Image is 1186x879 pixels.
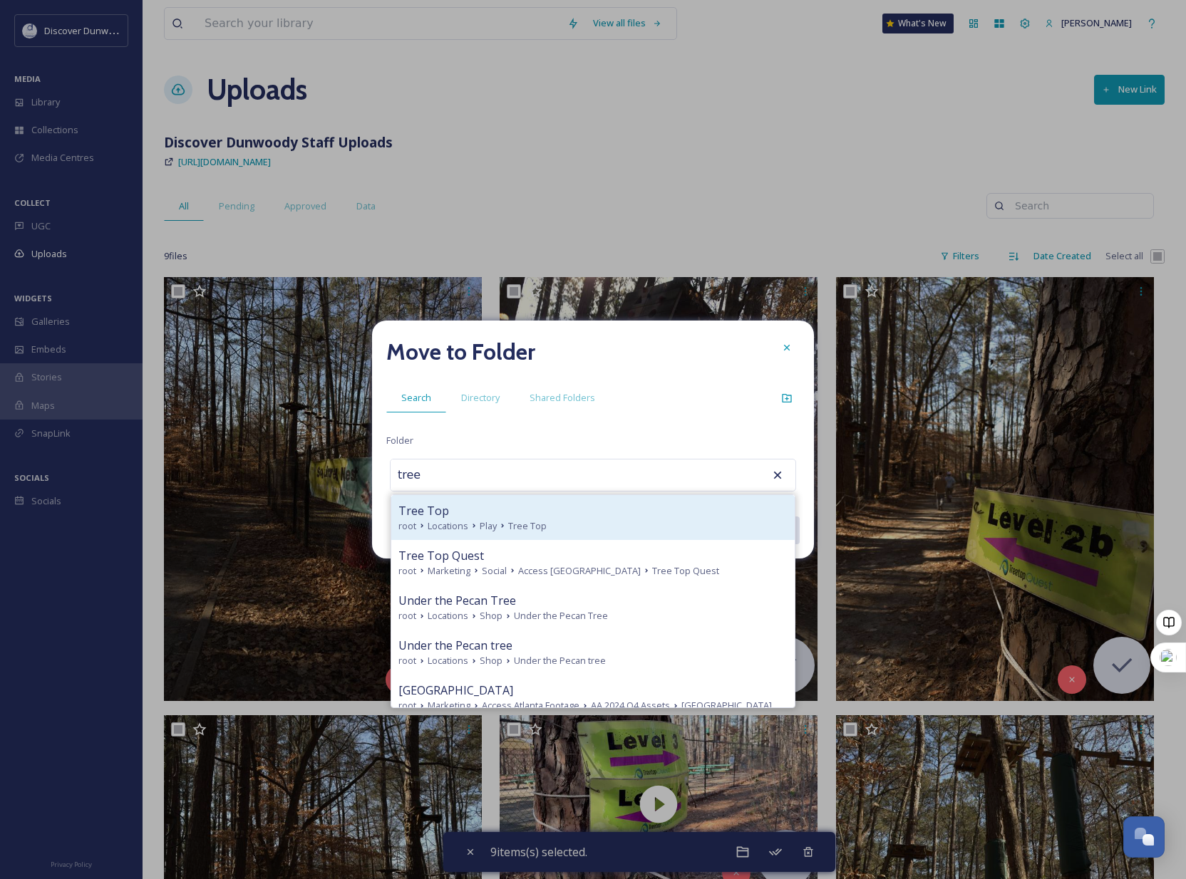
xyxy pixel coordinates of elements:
input: Search for a folder [391,459,547,491]
span: Access Atlanta Footage [482,699,579,712]
h2: Move to Folder [386,335,535,369]
span: Directory [461,391,500,405]
span: Marketing [428,564,470,578]
span: Under the Pecan Tree [514,609,608,623]
span: Tree Top Quest [652,564,719,578]
span: Locations [428,609,468,623]
span: root [398,519,416,533]
span: Tree Top [508,519,547,533]
span: [GEOGRAPHIC_DATA] [398,682,513,699]
span: root [398,654,416,667]
span: root [398,564,416,578]
span: Play [480,519,497,533]
button: Open Chat [1123,816,1165,858]
span: Under the Pecan Tree [398,592,516,609]
span: [GEOGRAPHIC_DATA] [681,699,772,712]
span: Shop [480,654,502,667]
span: Search [401,391,431,405]
span: Locations [428,519,468,533]
span: Shop [480,609,502,623]
span: Social [482,564,507,578]
span: Access [GEOGRAPHIC_DATA] [518,564,641,578]
span: Under the Pecan tree [398,637,512,654]
span: Shared Folders [530,391,595,405]
span: root [398,699,416,712]
span: Marketing [428,699,470,712]
span: root [398,609,416,623]
span: Locations [428,654,468,667]
span: Tree Top [398,502,449,519]
span: AA 2024 Q4 Assets [591,699,670,712]
span: Folder [386,434,413,447]
span: Tree Top Quest [398,547,484,564]
span: Under the Pecan tree [514,654,606,667]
